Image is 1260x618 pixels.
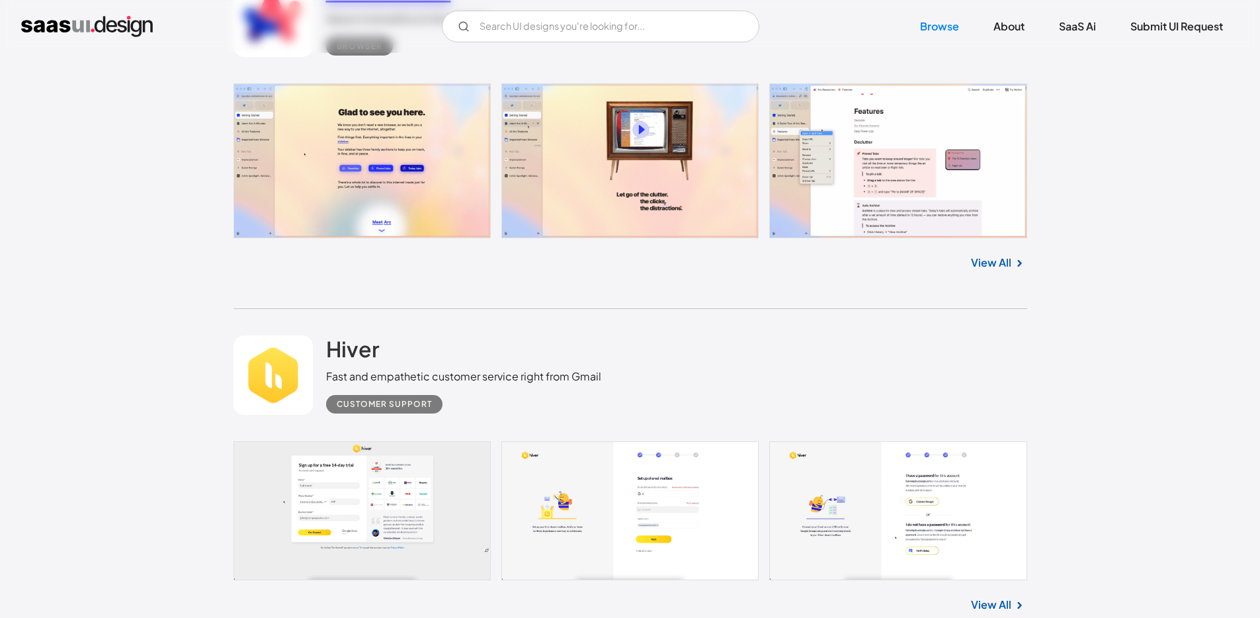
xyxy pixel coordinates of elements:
[971,597,1011,613] a: View All
[1114,12,1239,41] a: Submit UI Request
[1043,12,1112,41] a: SaaS Ai
[971,255,1011,271] a: View All
[21,16,153,37] a: home
[337,396,432,412] div: Customer Support
[326,369,601,384] div: Fast and empathetic customer service right from Gmail
[904,12,975,41] a: Browse
[442,11,759,42] input: Search UI designs you're looking for...
[326,335,380,369] a: Hiver
[442,11,759,42] form: Email Form
[326,335,380,362] h2: Hiver
[978,12,1040,41] a: About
